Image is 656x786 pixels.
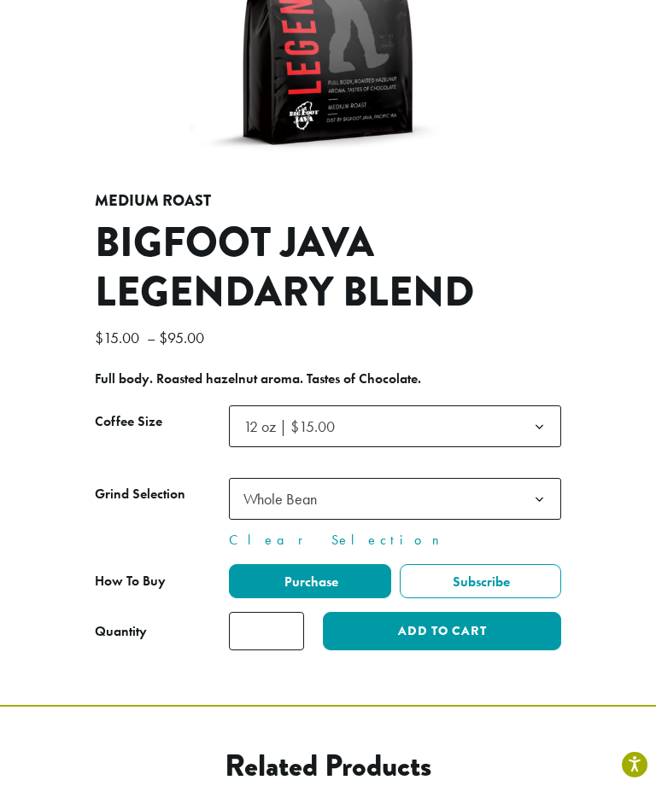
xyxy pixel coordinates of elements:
[229,478,561,520] span: Whole Bean
[95,328,143,347] bdi: 15.00
[95,572,166,590] span: How To Buy
[95,192,561,211] h4: Medium Roast
[237,482,334,515] span: Whole Bean
[237,410,352,443] span: 12 oz | $15.00
[323,612,561,650] button: Add to cart
[95,218,561,317] h1: Bigfoot Java Legendary Blend
[159,328,208,347] bdi: 95.00
[95,410,229,434] label: Coffee Size
[229,612,304,650] input: Product quantity
[95,328,103,347] span: $
[95,482,229,507] label: Grind Selection
[243,489,317,509] span: Whole Bean
[450,573,510,591] span: Subscribe
[95,370,421,387] b: Full body. Roasted hazelnut aroma. Tastes of Chocolate.
[159,328,167,347] span: $
[66,748,591,784] h2: Related products
[229,530,561,550] a: Clear Selection
[229,405,561,447] span: 12 oz | $15.00
[243,416,335,436] span: 12 oz | $15.00
[147,328,155,347] span: –
[282,573,338,591] span: Purchase
[95,621,147,642] div: Quantity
